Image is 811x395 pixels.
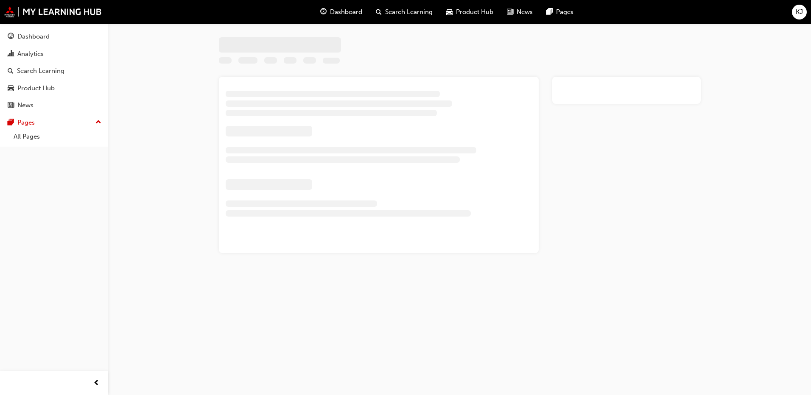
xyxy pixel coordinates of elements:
[446,7,453,17] span: car-icon
[17,118,35,128] div: Pages
[796,7,803,17] span: KJ
[792,5,807,19] button: KJ
[507,7,513,17] span: news-icon
[500,3,540,21] a: news-iconNews
[17,100,34,110] div: News
[8,102,14,109] span: news-icon
[3,115,105,131] button: Pages
[8,67,14,75] span: search-icon
[323,58,340,65] span: Learning resource code
[95,117,101,128] span: up-icon
[546,7,553,17] span: pages-icon
[17,49,44,59] div: Analytics
[385,7,433,17] span: Search Learning
[369,3,439,21] a: search-iconSearch Learning
[439,3,500,21] a: car-iconProduct Hub
[456,7,493,17] span: Product Hub
[8,33,14,41] span: guage-icon
[3,27,105,115] button: DashboardAnalyticsSearch LearningProduct HubNews
[517,7,533,17] span: News
[556,7,573,17] span: Pages
[3,81,105,96] a: Product Hub
[8,119,14,127] span: pages-icon
[17,32,50,42] div: Dashboard
[320,7,327,17] span: guage-icon
[3,97,105,113] a: News
[540,3,580,21] a: pages-iconPages
[10,130,105,143] a: All Pages
[4,6,102,17] img: mmal
[3,29,105,45] a: Dashboard
[313,3,369,21] a: guage-iconDashboard
[3,63,105,79] a: Search Learning
[8,85,14,92] span: car-icon
[8,50,14,58] span: chart-icon
[17,66,64,76] div: Search Learning
[17,83,55,93] div: Product Hub
[3,46,105,62] a: Analytics
[330,7,362,17] span: Dashboard
[93,378,100,389] span: prev-icon
[376,7,382,17] span: search-icon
